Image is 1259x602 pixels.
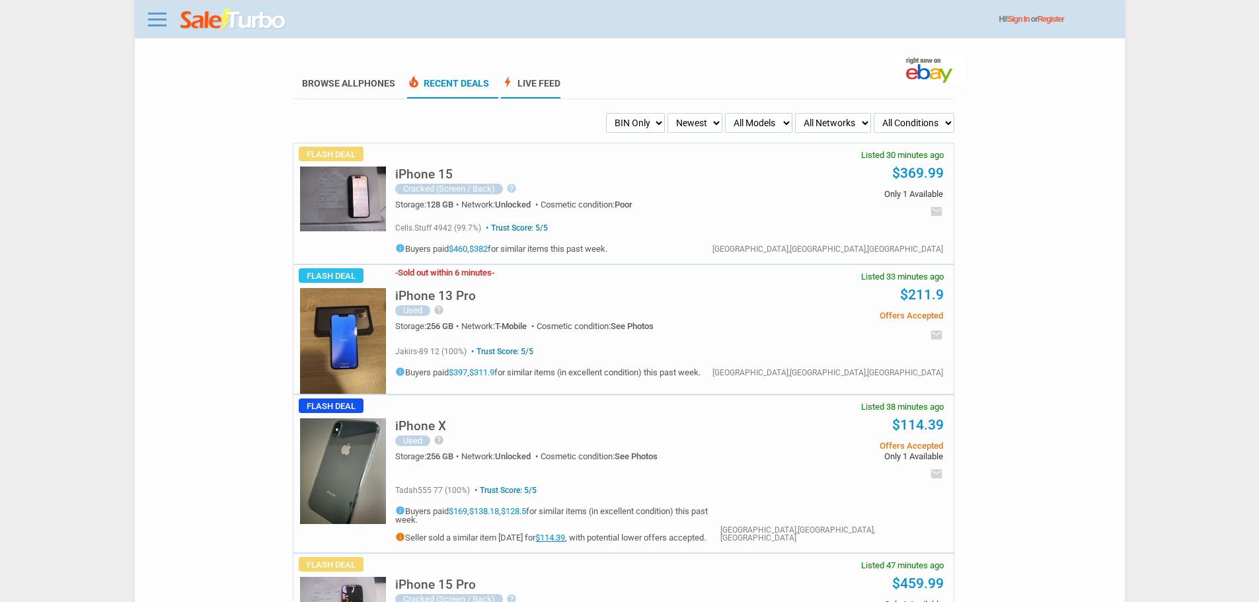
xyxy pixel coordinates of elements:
[537,322,654,330] div: Cosmetic condition:
[434,435,444,445] i: help
[861,151,944,159] span: Listed 30 minutes ago
[395,506,405,515] i: info
[744,311,942,320] span: Offers Accepted
[395,347,467,356] span: jakirs-89 12 (100%)
[744,190,942,198] span: Only 1 Available
[461,200,541,209] div: Network:
[302,78,395,89] a: Browse AllPhones
[299,557,363,572] span: Flash Deal
[1008,15,1030,24] a: Sign In
[299,398,363,413] span: Flash Deal
[449,506,467,516] a: $169
[449,367,467,377] a: $397
[300,288,386,394] img: s-l225.jpg
[900,287,944,303] a: $211.9
[395,506,720,524] h5: Buyers paid , , for similar items (in excellent condition) this past week.
[395,367,701,377] h5: Buyers paid , for similar items (in excellent condition) this past week.
[395,532,720,542] h5: Seller sold a similar item [DATE] for , with potential lower offers accepted.
[892,165,944,181] a: $369.99
[426,321,453,331] span: 256 GB
[492,268,494,278] span: -
[930,328,943,342] i: email
[744,452,942,461] span: Only 1 Available
[407,75,420,89] span: local_fire_department
[395,422,446,432] a: iPhone X
[395,452,461,461] div: Storage:
[407,78,489,98] a: local_fire_departmentRecent Deals
[426,451,453,461] span: 256 GB
[395,420,446,432] h5: iPhone X
[461,322,537,330] div: Network:
[469,347,533,356] span: Trust Score: 5/5
[541,452,658,461] div: Cosmetic condition:
[449,244,467,254] a: $460
[483,223,548,233] span: Trust Score: 5/5
[426,200,453,209] span: 128 GB
[861,272,944,281] span: Listed 33 minutes ago
[395,184,503,194] div: Cracked (Screen / Back)
[720,526,943,542] div: [GEOGRAPHIC_DATA],[GEOGRAPHIC_DATA],[GEOGRAPHIC_DATA]
[300,418,386,524] img: s-l225.jpg
[300,167,386,231] img: s-l225.jpg
[395,435,430,446] div: Used
[395,243,405,253] i: info
[180,9,287,32] img: saleturbo.com - Online Deals and Discount Coupons
[395,168,453,180] h5: iPhone 15
[1031,15,1064,24] span: or
[501,75,514,89] span: bolt
[395,486,470,495] span: tadah555 77 (100%)
[495,321,527,331] span: T-Mobile
[501,506,526,516] a: $128.5
[434,305,444,315] i: help
[395,268,398,278] span: -
[469,244,488,254] a: $382
[495,200,531,209] span: Unlocked
[999,15,1008,24] span: Hi!
[892,417,944,433] a: $114.39
[395,200,461,209] div: Storage:
[712,369,943,377] div: [GEOGRAPHIC_DATA],[GEOGRAPHIC_DATA],[GEOGRAPHIC_DATA]
[744,441,942,450] span: Offers Accepted
[472,486,537,495] span: Trust Score: 5/5
[541,200,632,209] div: Cosmetic condition:
[395,292,476,302] a: iPhone 13 Pro
[469,506,499,516] a: $138.18
[395,243,607,253] h5: Buyers paid , for similar items this past week.
[395,305,430,316] div: Used
[395,532,405,542] i: info
[712,245,943,253] div: [GEOGRAPHIC_DATA],[GEOGRAPHIC_DATA],[GEOGRAPHIC_DATA]
[358,78,395,89] span: Phones
[395,578,476,591] h5: iPhone 15 Pro
[299,147,363,161] span: Flash Deal
[861,561,944,570] span: Listed 47 minutes ago
[395,367,405,377] i: info
[611,321,654,331] span: See Photos
[1038,15,1064,24] a: Register
[395,322,461,330] div: Storage:
[395,223,481,233] span: cells.stuff 4942 (99.7%)
[535,533,565,543] a: $114.39
[615,200,632,209] span: Poor
[299,268,363,283] span: Flash Deal
[930,467,943,480] i: email
[615,451,658,461] span: See Photos
[461,452,541,461] div: Network:
[395,581,476,591] a: iPhone 15 Pro
[395,268,494,277] h3: Sold out within 6 minutes
[501,78,560,98] a: boltLive Feed
[395,170,453,180] a: iPhone 15
[861,402,944,411] span: Listed 38 minutes ago
[506,183,517,194] i: help
[469,367,494,377] a: $311.9
[395,289,476,302] h5: iPhone 13 Pro
[892,576,944,591] a: $459.99
[495,451,531,461] span: Unlocked
[930,205,943,218] i: email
